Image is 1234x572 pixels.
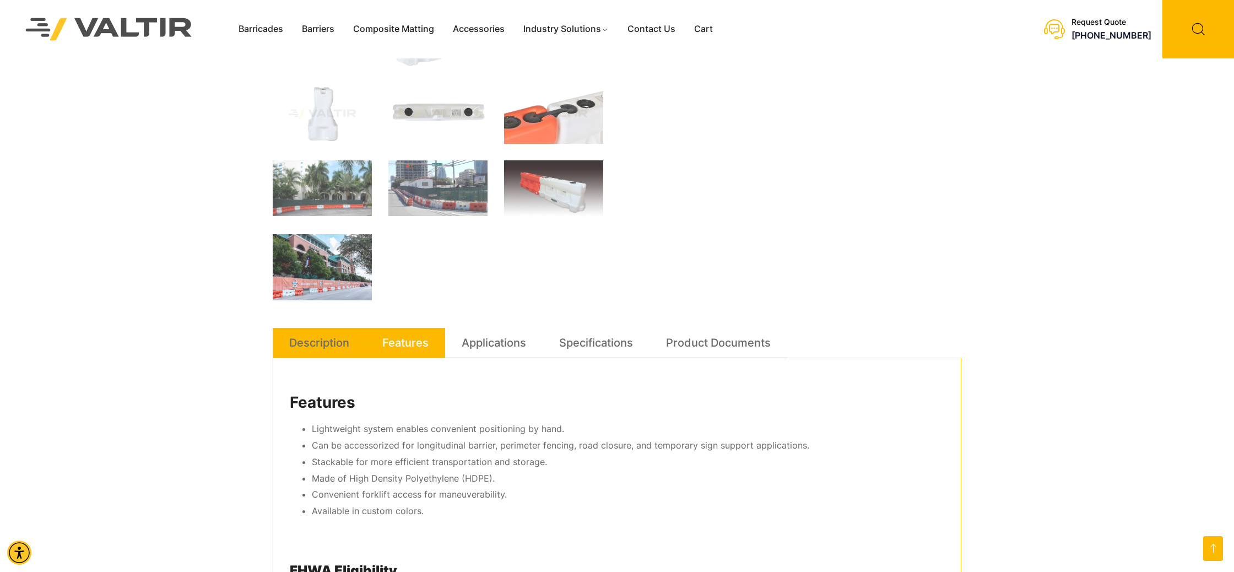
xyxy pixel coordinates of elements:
img: A white plastic container with a unique shape, likely used for storage or dispensing liquids. [273,84,372,144]
img: Construction site with traffic barriers, green fencing, and a street sign for Nueces St. in an ur... [388,160,488,216]
a: Description [289,328,349,358]
a: Barricades [229,21,293,37]
img: A white plastic tank with two black caps and a label on the side, viewed from above. [388,84,488,144]
li: Available in custom colors. [312,503,944,520]
a: Applications [462,328,526,358]
img: Close-up of two connected plastic containers, one orange and one white, featuring black caps and ... [504,84,603,144]
a: Specifications [559,328,633,358]
li: Can be accessorized for longitudinal barrier, perimeter fencing, road closure, and temporary sign... [312,438,944,454]
a: Cart [685,21,722,37]
img: A segmented traffic barrier featuring orange and white sections, designed for road safety and del... [504,160,603,218]
a: call (888) 496-3625 [1071,30,1151,41]
h2: Features [290,393,944,412]
li: Stackable for more efficient transportation and storage. [312,454,944,471]
a: Features [382,328,429,358]
img: A construction area with orange and white barriers, surrounded by palm trees and a building in th... [273,160,372,216]
a: Product Documents [666,328,771,358]
img: Valtir Rentals [8,1,210,58]
a: Barriers [293,21,344,37]
div: Request Quote [1071,18,1151,27]
a: Accessories [443,21,514,37]
img: A view of Minute Maid Park with a barrier displaying "Houston Astros" and a Texas flag, surrounde... [273,234,372,300]
a: Open this option [1203,536,1223,561]
li: Lightweight system enables convenient positioning by hand. [312,421,944,438]
a: Industry Solutions [514,21,618,37]
div: Accessibility Menu [7,541,31,565]
li: Convenient forklift access for maneuverability. [312,487,944,503]
a: Composite Matting [344,21,443,37]
a: Contact Us [618,21,685,37]
li: Made of High Density Polyethylene (HDPE). [312,471,944,487]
